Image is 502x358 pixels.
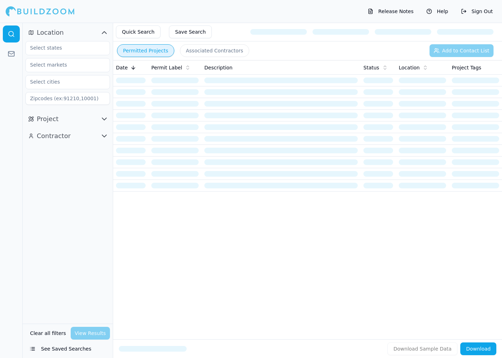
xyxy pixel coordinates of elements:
[363,64,379,71] span: Status
[37,114,59,124] span: Project
[204,64,233,71] span: Description
[25,27,110,38] button: Location
[25,113,110,125] button: Project
[25,342,110,355] button: See Saved Searches
[452,64,481,71] span: Project Tags
[364,6,417,17] button: Release Notes
[169,25,212,38] button: Save Search
[457,6,496,17] button: Sign Out
[28,327,68,340] button: Clear all filters
[116,64,128,71] span: Date
[26,41,101,54] input: Select states
[117,44,174,57] button: Permitted Projects
[37,28,64,38] span: Location
[423,6,452,17] button: Help
[26,75,101,88] input: Select cities
[116,25,160,38] button: Quick Search
[399,64,420,71] span: Location
[37,131,71,141] span: Contractor
[25,92,110,105] input: Zipcodes (ex:91210,10001)
[180,44,249,57] button: Associated Contractors
[460,342,496,355] button: Download
[25,130,110,142] button: Contractor
[151,64,182,71] span: Permit Label
[26,58,101,71] input: Select markets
